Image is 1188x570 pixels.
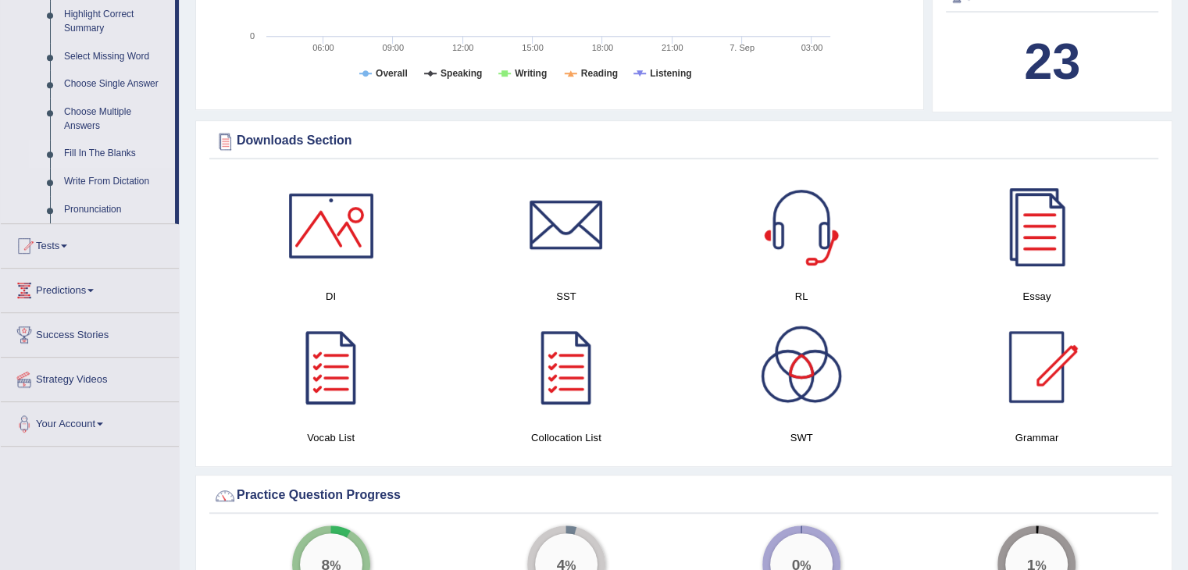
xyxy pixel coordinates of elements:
[581,68,618,79] tspan: Reading
[662,43,683,52] text: 21:00
[221,429,441,446] h4: Vocab List
[927,288,1147,305] h4: Essay
[1024,33,1080,90] b: 23
[441,68,482,79] tspan: Speaking
[452,43,474,52] text: 12:00
[801,43,823,52] text: 03:00
[927,429,1147,446] h4: Grammar
[730,43,755,52] tspan: 7. Sep
[221,288,441,305] h4: DI
[1,358,179,397] a: Strategy Videos
[57,98,175,140] a: Choose Multiple Answers
[250,31,255,41] text: 0
[515,68,547,79] tspan: Writing
[57,1,175,42] a: Highlight Correct Summary
[57,168,175,196] a: Write From Dictation
[312,43,334,52] text: 06:00
[456,288,676,305] h4: SST
[1,402,179,441] a: Your Account
[692,429,912,446] h4: SWT
[213,130,1154,153] div: Downloads Section
[1,269,179,308] a: Predictions
[57,70,175,98] a: Choose Single Answer
[57,140,175,168] a: Fill In The Blanks
[376,68,408,79] tspan: Overall
[692,288,912,305] h4: RL
[213,484,1154,508] div: Practice Question Progress
[592,43,614,52] text: 18:00
[57,196,175,224] a: Pronunciation
[1,224,179,263] a: Tests
[650,68,691,79] tspan: Listening
[456,429,676,446] h4: Collocation List
[382,43,404,52] text: 09:00
[522,43,544,52] text: 15:00
[57,43,175,71] a: Select Missing Word
[1,313,179,352] a: Success Stories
